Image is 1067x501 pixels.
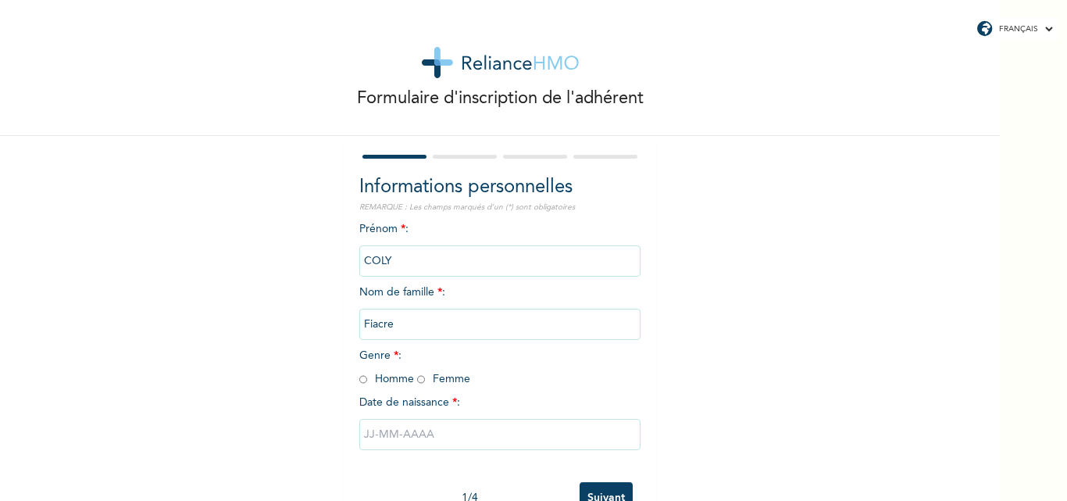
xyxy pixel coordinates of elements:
[357,90,644,107] font: Formulaire d'inscription de l'adhérent
[422,47,579,78] img: logo
[359,350,470,385] span: Genre : Homme Femme
[359,174,641,202] h2: Informations personnelles
[359,309,641,340] input: Entrez votre nom de famille
[359,202,641,213] p: REMARQUE : Les champs marqués d'un (*) sont obligatoires
[359,419,641,450] input: JJ-MM-AAAA
[359,287,641,330] span: Nom de famille :
[359,224,641,267] span: Prénom :
[359,395,460,411] span: Date de naissance :
[359,245,641,277] input: Entrez votre prénom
